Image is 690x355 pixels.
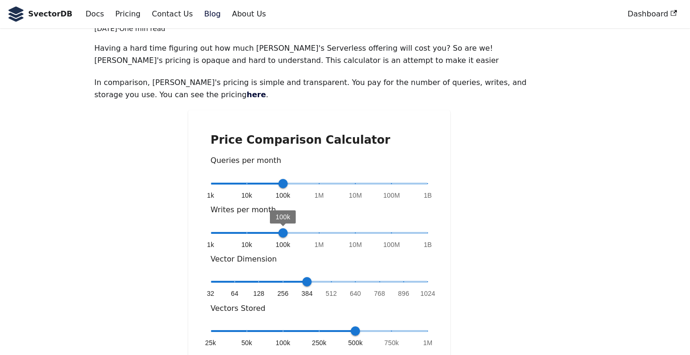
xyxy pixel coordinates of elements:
[398,289,409,298] span: 896
[314,191,324,200] span: 1M
[241,338,252,347] span: 50k
[424,240,432,249] span: 1B
[205,338,216,347] span: 25k
[276,338,290,347] span: 100k
[110,6,146,22] a: Pricing
[8,7,24,22] img: SvectorDB Logo
[276,240,290,249] span: 100k
[207,289,215,298] span: 32
[276,213,290,220] span: 100k
[276,191,290,200] span: 100k
[374,289,385,298] span: 768
[247,90,266,99] a: here
[80,6,109,22] a: Docs
[211,154,428,167] p: Queries per month
[421,289,436,298] span: 1024
[301,289,313,298] span: 384
[94,25,117,32] time: [DATE]
[94,42,544,67] p: Having a hard time figuring out how much [PERSON_NAME]'s Serverless offering will cost you? So ar...
[226,6,271,22] a: About Us
[424,191,432,200] span: 1B
[199,6,226,22] a: Blog
[94,23,544,35] div: · One min read
[241,240,252,249] span: 10k
[211,302,428,315] p: Vectors Stored
[350,289,361,298] span: 640
[207,191,214,200] span: 1k
[94,77,544,101] p: In comparison, [PERSON_NAME]'s pricing is simple and transparent. You pay for the number of queri...
[231,289,238,298] span: 64
[326,289,337,298] span: 512
[314,240,324,249] span: 1M
[383,191,400,200] span: 100M
[253,289,265,298] span: 128
[349,191,362,200] span: 10M
[211,253,428,265] p: Vector Dimension
[146,6,198,22] a: Contact Us
[207,240,214,249] span: 1k
[277,289,289,298] span: 256
[622,6,682,22] a: Dashboard
[28,8,72,20] b: SvectorDB
[383,240,400,249] span: 100M
[241,191,252,200] span: 10k
[384,338,399,347] span: 750k
[423,338,433,347] span: 1M
[211,133,428,147] h2: Price Comparison Calculator
[348,338,363,347] span: 500k
[349,240,362,249] span: 10M
[211,204,428,216] p: Writes per month
[8,7,72,22] a: SvectorDB LogoSvectorDB
[312,338,326,347] span: 250k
